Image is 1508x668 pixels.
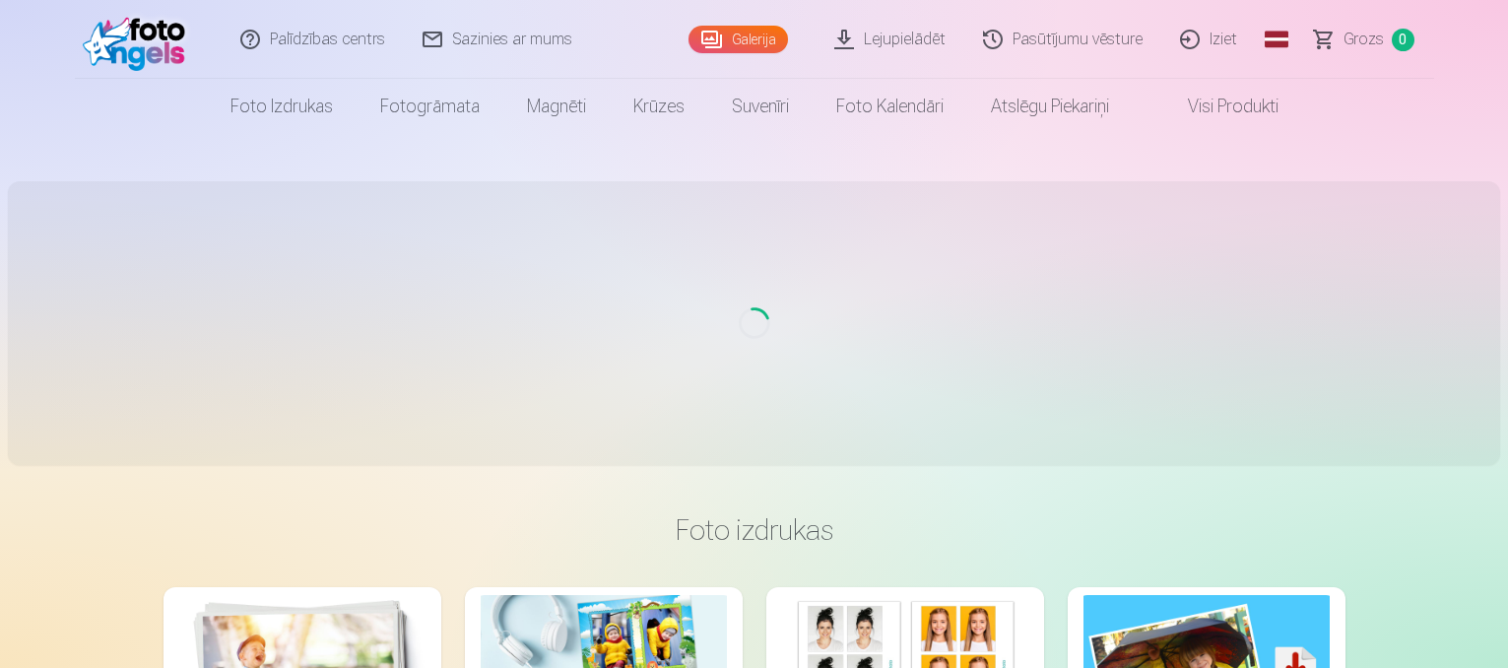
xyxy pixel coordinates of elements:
[1344,28,1384,51] span: Grozs
[708,79,813,134] a: Suvenīri
[967,79,1133,134] a: Atslēgu piekariņi
[83,8,196,71] img: /fa1
[503,79,610,134] a: Magnēti
[610,79,708,134] a: Krūzes
[1392,29,1414,51] span: 0
[813,79,967,134] a: Foto kalendāri
[688,26,788,53] a: Galerija
[357,79,503,134] a: Fotogrāmata
[1133,79,1302,134] a: Visi produkti
[179,512,1330,548] h3: Foto izdrukas
[207,79,357,134] a: Foto izdrukas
